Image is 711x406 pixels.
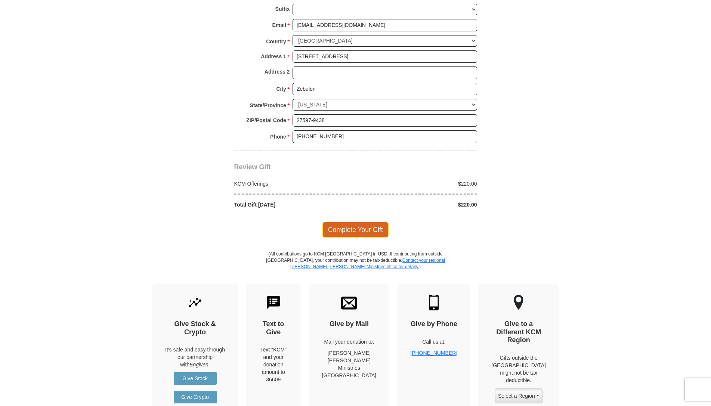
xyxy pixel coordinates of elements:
[356,180,481,187] div: $220.00
[426,295,442,310] img: mobile.svg
[266,36,286,47] strong: Country
[322,349,377,379] p: [PERSON_NAME] [PERSON_NAME] Ministries [GEOGRAPHIC_DATA]
[266,251,445,283] p: (All contributions go to KCM [GEOGRAPHIC_DATA] in USD. If contributing from outside [GEOGRAPHIC_D...
[234,163,271,171] span: Review Gift
[246,115,286,125] strong: ZIP/Postal Code
[266,295,281,310] img: text-to-give.svg
[250,100,286,111] strong: State/Province
[410,338,457,345] p: Call us at:
[265,66,290,77] strong: Address 2
[270,131,286,142] strong: Phone
[272,20,286,30] strong: Email
[356,201,481,208] div: $220.00
[259,346,288,383] div: Text "KCM" and your donation amount to 36609
[230,201,356,208] div: Total Gift [DATE]
[187,295,203,310] img: give-by-stock.svg
[410,320,457,328] h4: Give by Phone
[259,320,288,336] h4: Text to Give
[276,84,286,94] strong: City
[322,320,377,328] h4: Give by Mail
[230,180,356,187] div: KCM Offerings
[322,338,377,345] p: Mail your donation to:
[174,391,217,403] a: Give Crypto
[174,372,217,385] a: Give Stock
[495,388,542,403] button: Select a Region
[261,51,286,62] strong: Address 1
[275,4,290,14] strong: Suffix
[410,350,457,356] a: [PHONE_NUMBER]
[322,222,389,238] span: Complete Your Gift
[189,362,210,368] i: Engiven.
[165,346,225,368] p: It's safe and easy through our partnership with
[491,354,546,384] p: Gifts outside the [GEOGRAPHIC_DATA] might not be tax deductible.
[491,320,546,344] h4: Give to a Different KCM Region
[165,320,225,336] h4: Give Stock & Crypto
[341,295,357,310] img: envelope.svg
[513,295,524,310] img: other-region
